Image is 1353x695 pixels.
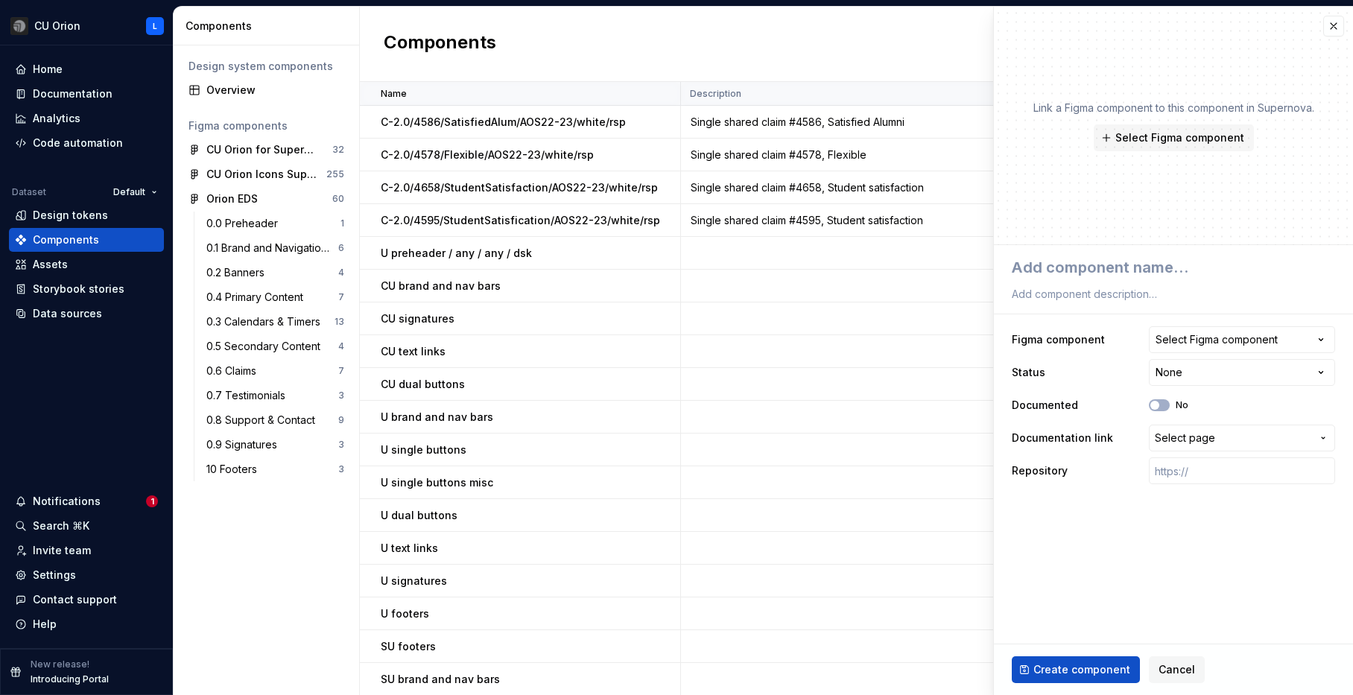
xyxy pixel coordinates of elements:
div: L [153,20,157,32]
div: 0.8 Support & Contact [206,413,321,428]
p: U preheader / any / any / dsk [381,246,532,261]
div: 13 [335,316,344,328]
div: 7 [338,365,344,377]
label: Documentation link [1012,431,1113,445]
div: 0.3 Calendars & Timers [206,314,326,329]
a: Documentation [9,82,164,106]
div: 9 [338,414,344,426]
label: Status [1012,365,1045,380]
label: Documented [1012,398,1078,413]
button: Contact support [9,588,164,612]
a: 0.5 Secondary Content4 [200,334,350,358]
div: CU Orion for Supernova [206,142,317,157]
a: Data sources [9,302,164,326]
button: Select Figma component [1149,326,1335,353]
a: Settings [9,563,164,587]
div: Single shared claim #4658, Student satisfaction [682,180,1006,195]
div: 4 [338,340,344,352]
p: CU text links [381,344,446,359]
div: Notifications [33,494,101,509]
button: Search ⌘K [9,514,164,538]
a: CU Orion for Supernova32 [183,138,350,162]
div: 0.0 Preheader [206,216,284,231]
a: Design tokens [9,203,164,227]
h2: Components [384,31,496,57]
div: 60 [332,193,344,205]
label: No [1176,399,1188,411]
p: C-2.0/4578/Flexible/AOS22-23/white/rsp [381,147,594,162]
a: Home [9,57,164,81]
div: Data sources [33,306,102,321]
div: CU Orion Icons Supernova [206,167,317,182]
div: Components [33,232,99,247]
span: Create component [1033,662,1130,677]
a: 0.3 Calendars & Timers13 [200,310,350,334]
div: 0.4 Primary Content [206,290,309,305]
a: 0.1 Brand and Navigation Bars6 [200,236,350,260]
span: Select page [1155,431,1215,445]
div: 0.1 Brand and Navigation Bars [206,241,338,256]
p: C-2.0/4586/SatisfiedAlum/AOS22-23/white/rsp [381,115,626,130]
div: Select Figma component [1156,332,1278,347]
p: CU brand and nav bars [381,279,501,293]
a: 0.8 Support & Contact9 [200,408,350,432]
p: U single buttons misc [381,475,493,490]
p: Name [381,88,407,100]
a: Assets [9,253,164,276]
div: Orion EDS [206,191,258,206]
p: U brand and nav bars [381,410,493,425]
a: Storybook stories [9,277,164,301]
p: C-2.0/4595/StudentSatisfication/AOS22-23/white/rsp [381,213,660,228]
div: Storybook stories [33,282,124,296]
p: CU dual buttons [381,377,465,392]
a: Orion EDS60 [183,187,350,211]
button: Select Figma component [1094,124,1254,151]
p: SU footers [381,639,436,654]
div: 10 Footers [206,462,263,477]
input: https:// [1149,457,1335,484]
a: 0.4 Primary Content7 [200,285,350,309]
div: Settings [33,568,76,583]
p: New release! [31,658,89,670]
div: 0.9 Signatures [206,437,283,452]
a: Components [9,228,164,252]
p: C-2.0/4658/StudentSatisfaction/AOS22-23/white/rsp [381,180,658,195]
p: Introducing Portal [31,673,109,685]
div: 4 [338,267,344,279]
div: Contact support [33,592,117,607]
a: Analytics [9,107,164,130]
a: 0.6 Claims7 [200,359,350,383]
p: U signatures [381,574,447,588]
a: Invite team [9,539,164,562]
div: Home [33,62,63,77]
span: Cancel [1159,662,1195,677]
a: 10 Footers3 [200,457,350,481]
p: CU signatures [381,311,454,326]
div: 0.2 Banners [206,265,270,280]
p: SU brand and nav bars [381,672,500,687]
div: Dataset [12,186,46,198]
button: Default [107,182,164,203]
p: U single buttons [381,442,466,457]
div: Design tokens [33,208,108,223]
div: 6 [338,242,344,254]
button: Help [9,612,164,636]
p: Description [690,88,741,100]
div: Single shared claim #4586, Satisfied Alumni [682,115,1006,130]
div: Single shared claim #4595, Student satisfaction [682,213,1006,228]
button: CU OrionL [3,10,170,42]
div: Help [33,617,57,632]
div: 32 [332,144,344,156]
div: Design system components [188,59,344,74]
div: 3 [338,463,344,475]
div: CU Orion [34,19,80,34]
p: U footers [381,606,429,621]
a: 0.9 Signatures3 [200,433,350,457]
img: 3ce36157-9fde-47d2-9eb8-fa8ebb961d3d.png [10,17,28,35]
div: 7 [338,291,344,303]
div: Components [186,19,353,34]
div: Code automation [33,136,123,150]
div: Figma components [188,118,344,133]
div: 1 [340,218,344,229]
div: Single shared claim #4578, Flexible [682,147,1006,162]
